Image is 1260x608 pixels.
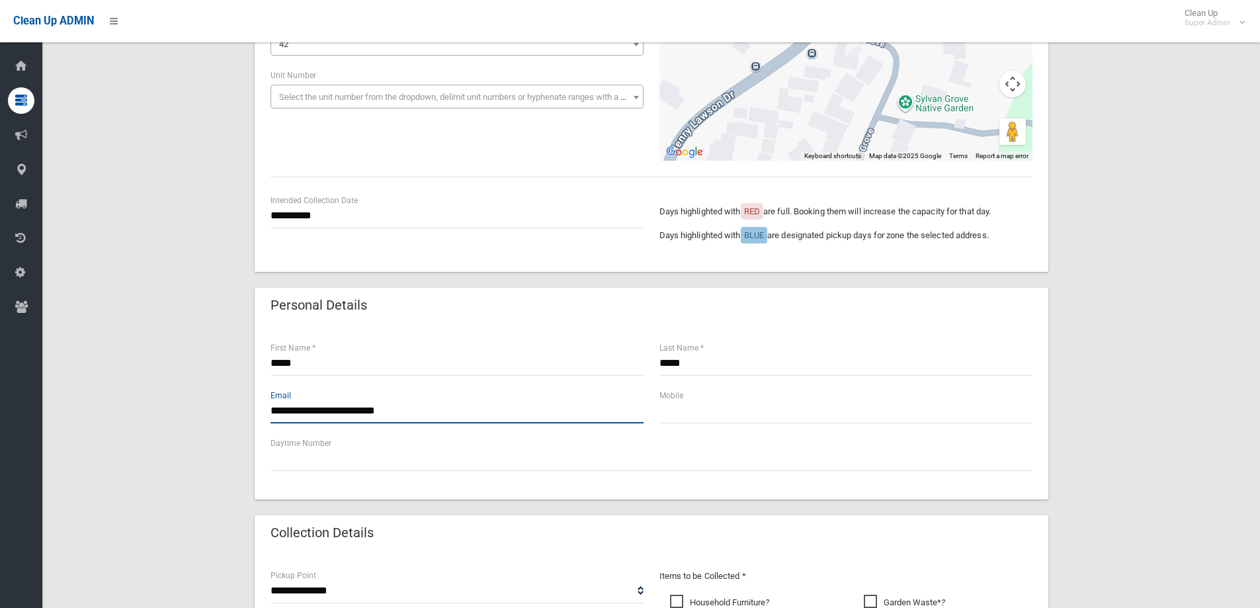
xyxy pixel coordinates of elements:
span: Map data ©2025 Google [869,152,941,159]
header: Collection Details [255,520,390,546]
span: RED [744,206,760,216]
span: 42 [279,39,288,49]
button: Drag Pegman onto the map to open Street View [999,118,1026,145]
header: Personal Details [255,292,383,318]
span: 42 [274,35,640,54]
small: Super Admin [1185,18,1230,28]
p: Days highlighted with are designated pickup days for zone the selected address. [659,228,1032,243]
a: Report a map error [976,152,1029,159]
span: Clean Up ADMIN [13,15,94,27]
span: BLUE [744,230,764,240]
a: Terms [949,152,968,159]
span: Clean Up [1178,8,1243,28]
span: 42 [271,32,644,56]
a: Open this area in Google Maps (opens a new window) [663,144,706,161]
button: Keyboard shortcuts [804,152,861,161]
button: Map camera controls [999,71,1026,97]
div: 891 Henry Lawson Drive, PICNIC POINT NSW 2213 [845,34,861,57]
p: Items to be Collected * [659,568,1032,584]
p: Days highlighted with are full. Booking them will increase the capacity for that day. [659,204,1032,220]
img: Google [663,144,706,161]
span: Select the unit number from the dropdown, delimit unit numbers or hyphenate ranges with a comma [279,92,649,102]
